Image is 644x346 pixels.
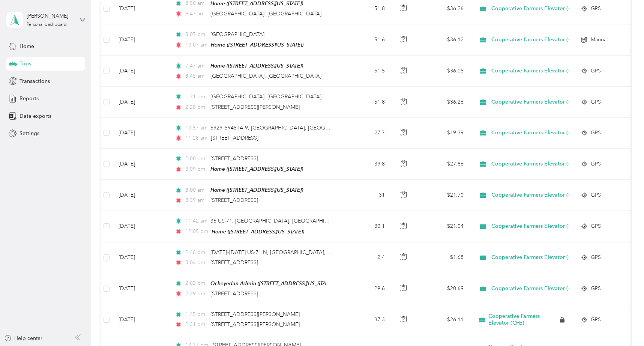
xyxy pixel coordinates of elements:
td: $21.70 [417,180,470,211]
td: $20.69 [417,273,470,304]
span: Cooperative Farmers Elevator (CFE) [491,129,580,137]
span: Home [20,42,34,50]
span: GPS [591,284,601,293]
td: [DATE] [113,149,169,180]
span: Cooperative Farmers Elevator (CFE) [491,160,580,168]
span: GPS [591,160,601,168]
span: [STREET_ADDRESS] [210,259,258,266]
span: 2:00 pm [185,155,207,163]
td: [DATE] [113,180,169,211]
span: Trips [20,60,31,68]
span: 12:05 pm [185,227,208,236]
span: 11:42 am [185,217,207,225]
span: 2:29 pm [185,290,207,298]
span: [STREET_ADDRESS][PERSON_NAME] [210,321,300,328]
span: [STREET_ADDRESS] [211,135,258,141]
span: 3:09 pm [185,165,207,173]
span: [GEOGRAPHIC_DATA], [GEOGRAPHIC_DATA] [210,73,321,79]
span: [STREET_ADDRESS] [210,290,258,297]
td: $1.68 [417,242,470,273]
span: [STREET_ADDRESS] [210,155,258,162]
span: 1:45 pm [185,310,207,319]
span: Home ([STREET_ADDRESS][US_STATE]) [210,0,303,6]
button: Help center [4,334,42,342]
span: 10:07 am [185,41,207,49]
span: Home ([STREET_ADDRESS][US_STATE]) [210,63,303,69]
td: 39.8 [341,149,391,180]
span: 11:28 am [185,134,207,142]
span: Ocheyedan Admin ([STREET_ADDRESS][US_STATE]) [210,280,334,287]
td: [DATE] [113,242,169,273]
td: $36.12 [417,24,470,56]
span: GPS [591,253,601,262]
iframe: Everlance-gr Chat Button Frame [602,304,644,346]
span: [STREET_ADDRESS][PERSON_NAME] [210,104,300,110]
span: GPS [591,222,601,230]
span: 2:02 pm [185,279,207,287]
div: Personal dashboard [27,23,67,27]
span: Home ([STREET_ADDRESS][US_STATE]) [212,229,304,235]
td: $36.26 [417,87,470,117]
td: 30.1 [341,211,391,242]
span: Home ([STREET_ADDRESS][US_STATE]) [210,166,303,172]
span: GPS [591,129,601,137]
div: [PERSON_NAME] [27,12,74,20]
span: Transactions [20,77,50,85]
td: $26.11 [417,304,470,335]
td: 27.7 [341,118,391,149]
span: Cooperative Farmers Elevator (CFE) [491,284,580,293]
span: [STREET_ADDRESS] [210,197,258,203]
span: Cooperative Farmers Elevator (CFE) [491,253,580,262]
span: GPS [591,191,601,199]
span: 8:00 am [185,186,207,194]
span: 8:39 am [185,196,207,205]
td: $27.86 [417,149,470,180]
td: 29.6 [341,273,391,304]
span: 5929–5945 IA-9, [GEOGRAPHIC_DATA], [GEOGRAPHIC_DATA] [210,125,362,131]
span: 8:45 am [185,72,207,80]
span: 2:46 pm [185,248,207,257]
span: [GEOGRAPHIC_DATA] [210,31,264,38]
td: [DATE] [113,273,169,304]
span: Cooperative Farmers Elevator (CFE) [491,5,580,13]
span: 9:47 am [185,10,207,18]
td: [DATE] [113,24,169,56]
span: 10:57 am [185,124,207,132]
span: GPS [591,98,601,106]
span: 36 US-71, [GEOGRAPHIC_DATA], [GEOGRAPHIC_DATA] [210,218,346,224]
td: 51.8 [341,87,391,117]
span: 2:28 pm [185,103,207,111]
span: [GEOGRAPHIC_DATA], [GEOGRAPHIC_DATA] [210,93,321,100]
span: [DATE]–[DATE] US-71 N, [GEOGRAPHIC_DATA], [GEOGRAPHIC_DATA] [210,249,381,256]
span: Cooperative Farmers Elevator (CFE) [491,67,580,75]
span: Cooperative Farmers Elevator (CFE) [491,222,580,230]
span: [STREET_ADDRESS][PERSON_NAME] [210,311,300,317]
span: 2:31 pm [185,320,207,329]
span: Reports [20,95,39,102]
span: [GEOGRAPHIC_DATA], [GEOGRAPHIC_DATA] [210,11,321,17]
td: 51.5 [341,56,391,87]
td: $19.39 [417,118,470,149]
span: Cooperative Farmers Elevator (CFE) [491,36,580,44]
span: Cooperative Farmers Elevator (CFE) [488,313,558,326]
td: 37.3 [341,304,391,335]
td: $36.05 [417,56,470,87]
span: Manual [591,36,608,44]
span: GPS [591,316,601,324]
span: GPS [591,5,601,13]
span: Cooperative Farmers Elevator (CFE) [491,191,580,199]
td: [DATE] [113,304,169,335]
span: Data exports [20,112,51,120]
td: [DATE] [113,211,169,242]
td: 51.6 [341,24,391,56]
span: Settings [20,129,39,137]
span: 3:04 pm [185,259,207,267]
td: 31 [341,180,391,211]
span: Home ([STREET_ADDRESS][US_STATE]) [211,42,303,48]
td: [DATE] [113,118,169,149]
td: 2.4 [341,242,391,273]
span: GPS [591,67,601,75]
td: $21.04 [417,211,470,242]
span: Cooperative Farmers Elevator (CFE) [491,98,580,106]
